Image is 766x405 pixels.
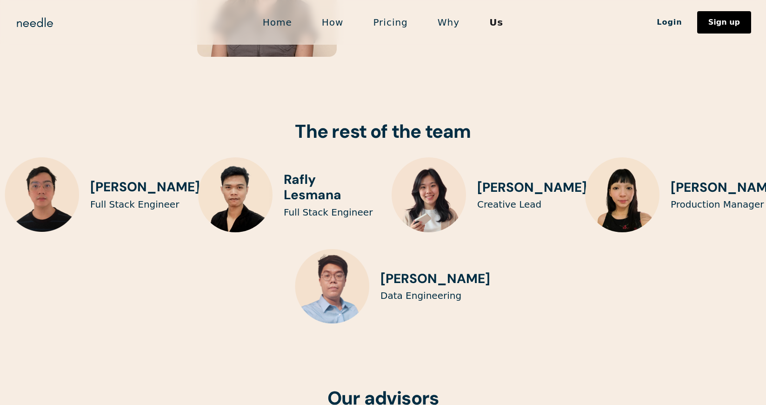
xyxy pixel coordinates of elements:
a: Home [248,13,307,32]
a: How [307,13,359,32]
a: Sign up [697,11,751,34]
p: Data Engineering [380,290,461,301]
a: Login [642,14,697,30]
a: Pricing [358,13,422,32]
h3: [PERSON_NAME] [380,271,490,287]
h3: [PERSON_NAME] [477,180,587,196]
p: Full Stack Engineer [90,199,179,210]
h3: [PERSON_NAME] [90,179,200,195]
a: Us [474,13,518,32]
a: Why [423,13,474,32]
p: Full Stack Engineer [284,207,373,218]
h3: Rafly Lesmana [284,172,375,203]
div: Sign up [708,19,740,26]
p: Creative Lead [477,199,541,210]
p: Production Manager [671,199,764,210]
